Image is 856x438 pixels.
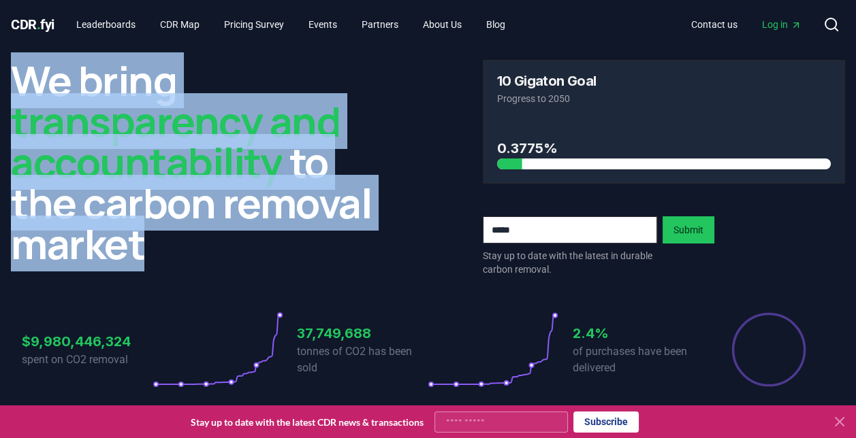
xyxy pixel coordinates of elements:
nav: Main [65,12,516,37]
a: Leaderboards [65,12,146,37]
h3: 2.4% [573,323,703,343]
p: spent on CO2 removal [22,352,153,368]
p: Progress to 2050 [497,92,831,105]
span: Log in [762,18,802,31]
div: Percentage of sales delivered [731,311,807,388]
a: Events [298,12,348,37]
p: tonnes of CO2 has been sold [297,343,428,376]
nav: Main [680,12,812,37]
a: CDR Map [149,12,210,37]
h3: 0.3775% [497,138,831,158]
a: CDR.fyi [11,15,54,34]
h3: 37,749,688 [297,323,428,343]
h2: We bring to the carbon removal market [11,60,374,264]
span: CDR fyi [11,16,54,33]
a: Contact us [680,12,748,37]
a: About Us [412,12,473,37]
a: Pricing Survey [213,12,295,37]
button: Submit [663,216,714,243]
a: Blog [475,12,516,37]
p: Stay up to date with the latest in durable carbon removal. [483,249,657,276]
h3: $9,980,446,324 [22,331,153,352]
a: Log in [751,12,812,37]
span: . [37,16,41,33]
p: of purchases have been delivered [573,343,703,376]
span: transparency and accountability [11,93,340,190]
h3: 10 Gigaton Goal [497,74,597,88]
a: Partners [351,12,409,37]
